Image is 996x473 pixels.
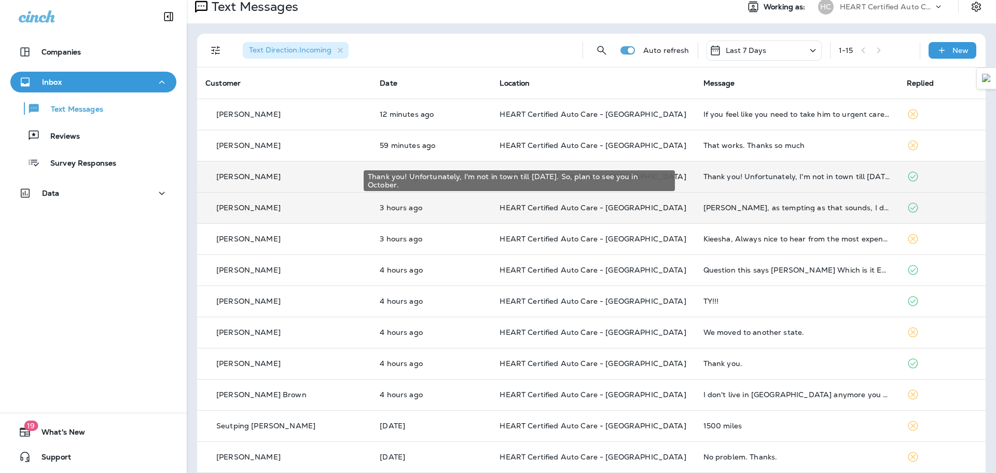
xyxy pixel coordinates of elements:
div: That works. Thanks so much [703,141,890,150]
span: HEART Certified Auto Care - [GEOGRAPHIC_DATA] [500,390,686,399]
p: Sep 10, 2025 01:54 PM [380,110,483,118]
span: Support [31,453,71,465]
p: [PERSON_NAME] [216,359,281,368]
div: Kieesha, Always nice to hear from the most expensive woman in Evanston. 🙂 I bought a 2022 Lincoln... [703,235,890,243]
p: [PERSON_NAME] [216,266,281,274]
p: Sep 10, 2025 01:07 PM [380,141,483,150]
p: Survey Responses [40,159,116,169]
p: Sep 10, 2025 09:22 AM [380,328,483,336]
div: If you feel like you need to take him to urgent care let me know [703,110,890,118]
p: Last 7 Days [726,46,767,55]
span: Text Direction : Incoming [249,45,331,55]
div: I don't live in Evanston anymore you can take me off the text list thanks! [703,390,890,399]
span: Message [703,78,735,88]
p: Sep 8, 2025 09:35 AM [380,453,483,461]
div: 1500 miles [703,422,890,430]
p: [PERSON_NAME] [216,297,281,305]
p: Data [42,189,60,197]
div: Question this says Evanston Which is it Evanston or wilmette? [703,266,890,274]
p: Reviews [40,132,80,142]
button: Survey Responses [10,152,176,173]
button: 19What's New [10,422,176,442]
p: [PERSON_NAME] [216,328,281,336]
p: [PERSON_NAME] [216,235,281,243]
span: Replied [907,78,934,88]
span: HEART Certified Auto Care - [GEOGRAPHIC_DATA] [500,328,686,337]
div: Thank you! Unfortunately, I'm not in town till [DATE]. So, plan to see you in October. [364,170,675,191]
span: HEART Certified Auto Care - [GEOGRAPHIC_DATA] [500,265,686,275]
p: [PERSON_NAME] [216,141,281,150]
p: Sep 10, 2025 10:14 AM [380,235,483,243]
p: Companies [41,48,81,56]
span: 19 [24,421,38,431]
p: [PERSON_NAME] Brown [216,390,307,399]
div: Thank you. [703,359,890,368]
span: HEART Certified Auto Care - [GEOGRAPHIC_DATA] [500,141,686,150]
p: HEART Certified Auto Care [840,3,933,11]
span: HEART Certified Auto Care - [GEOGRAPHIC_DATA] [500,359,686,368]
p: Sep 10, 2025 09:07 AM [380,390,483,399]
span: HEART Certified Auto Care - [GEOGRAPHIC_DATA] [500,203,686,212]
span: HEART Certified Auto Care - [GEOGRAPHIC_DATA] [500,421,686,430]
div: Keisha, as tempting as that sounds, I don't want to take advantage or jeopardize our contractual ... [703,204,890,212]
p: [PERSON_NAME] [216,172,281,181]
p: [PERSON_NAME] [216,453,281,461]
div: We moved to another state. [703,328,890,336]
span: HEART Certified Auto Care - [GEOGRAPHIC_DATA] [500,234,686,244]
p: [PERSON_NAME] [216,110,281,118]
button: Search Messages [591,40,612,61]
p: Sep 10, 2025 10:35 AM [380,204,483,212]
div: Thank you! Unfortunately, I'm not in town till Sept 29. So, plan to see you in October. [703,172,890,181]
p: Seutping [PERSON_NAME] [216,422,315,430]
p: [PERSON_NAME] [216,204,281,212]
button: Text Messages [10,98,176,119]
span: Working as: [764,3,808,11]
div: TY!!! [703,297,890,305]
p: Sep 10, 2025 09:10 AM [380,359,483,368]
button: Filters [205,40,226,61]
p: Auto refresh [643,46,689,55]
p: Sep 10, 2025 10:02 AM [380,266,483,274]
span: Date [380,78,397,88]
button: Support [10,447,176,467]
p: Sep 8, 2025 09:38 AM [380,422,483,430]
span: Customer [205,78,241,88]
span: Location [500,78,530,88]
button: Collapse Sidebar [154,6,183,27]
span: HEART Certified Auto Care - [GEOGRAPHIC_DATA] [500,296,686,306]
div: No problem. Thanks. [703,453,890,461]
span: What's New [31,428,85,440]
div: 1 - 15 [839,46,853,55]
span: HEART Certified Auto Care - [GEOGRAPHIC_DATA] [500,452,686,462]
p: Text Messages [40,105,103,115]
span: HEART Certified Auto Care - [GEOGRAPHIC_DATA] [500,110,686,119]
p: Inbox [42,78,62,86]
button: Companies [10,42,176,62]
div: Text Direction:Incoming [243,42,349,59]
p: Sep 10, 2025 09:40 AM [380,297,483,305]
p: New [952,46,969,55]
img: Detect Auto [982,74,991,83]
button: Data [10,183,176,204]
button: Reviews [10,125,176,146]
button: Inbox [10,72,176,92]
